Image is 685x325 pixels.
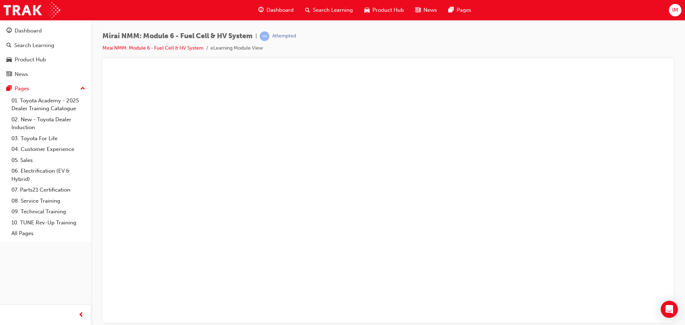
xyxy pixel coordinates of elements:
div: Attempted [272,33,296,40]
a: search-iconSearch Learning [299,3,359,17]
span: search-icon [6,42,11,49]
a: 03. Toyota For Life [9,133,88,144]
span: search-icon [305,6,310,15]
a: All Pages [9,228,88,239]
div: Search Learning [14,41,54,50]
span: | [255,32,257,40]
span: learningRecordVerb_ATTEMPT-icon [260,31,269,41]
img: Trak [4,2,60,18]
a: 01. Toyota Academy - 2025 Dealer Training Catalogue [9,95,88,114]
a: Dashboard [3,24,88,37]
a: 09. Technical Training [9,206,88,217]
a: Search Learning [3,39,88,52]
span: pages-icon [448,6,454,15]
a: Mirai NMM: Module 6 - Fuel Cell & HV System [102,45,203,51]
div: Dashboard [15,27,42,35]
a: 06. Electrification (EV & Hybrid) [9,166,88,184]
span: Pages [457,6,471,14]
span: news-icon [415,6,421,15]
span: Product Hub [372,6,404,14]
span: Search Learning [313,6,353,14]
span: pages-icon [6,86,12,92]
li: eLearning Module View [210,44,263,52]
a: pages-iconPages [443,3,477,17]
a: car-iconProduct Hub [359,3,410,17]
a: News [3,68,88,81]
span: News [423,6,437,14]
a: 04. Customer Experience [9,144,88,155]
span: up-icon [80,84,85,93]
span: guage-icon [258,6,264,15]
span: IM [672,6,678,14]
span: Dashboard [267,6,294,14]
div: Product Hub [15,56,46,64]
span: prev-icon [78,311,84,320]
a: 02. New - Toyota Dealer Induction [9,114,88,133]
a: 07. Parts21 Certification [9,184,88,195]
a: news-iconNews [410,3,443,17]
a: 10. TUNE Rev-Up Training [9,217,88,228]
span: car-icon [364,6,370,15]
button: Pages [3,82,88,95]
a: Product Hub [3,53,88,66]
div: Open Intercom Messenger [661,301,678,318]
button: DashboardSearch LearningProduct HubNews [3,23,88,82]
a: 08. Service Training [9,195,88,207]
span: news-icon [6,71,12,78]
div: Pages [15,85,29,93]
span: car-icon [6,57,12,63]
a: 05. Sales [9,155,88,166]
span: guage-icon [6,28,12,34]
a: guage-iconDashboard [253,3,299,17]
button: IM [669,4,681,16]
span: Mirai NMM: Module 6 - Fuel Cell & HV System [102,32,253,40]
div: News [15,70,28,78]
